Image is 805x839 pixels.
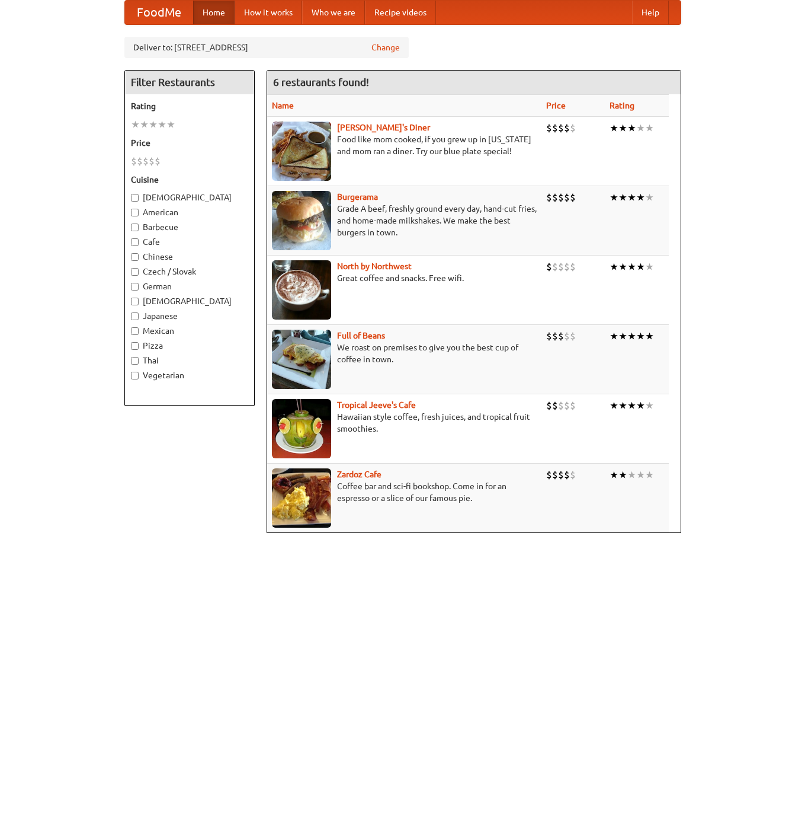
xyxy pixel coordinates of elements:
[627,191,636,204] li: ★
[618,260,627,273] li: ★
[546,260,552,273] li: $
[131,266,248,277] label: Czech / Slovak
[610,122,618,135] li: ★
[131,325,248,337] label: Mexican
[193,1,235,24] a: Home
[618,399,627,412] li: ★
[645,191,654,204] li: ★
[546,101,566,110] a: Price
[337,123,430,132] a: [PERSON_NAME]'s Diner
[131,283,139,291] input: German
[131,238,139,246] input: Cafe
[131,236,248,248] label: Cafe
[131,206,248,218] label: American
[552,399,558,412] li: $
[558,468,564,481] li: $
[149,118,158,131] li: ★
[546,330,552,343] li: $
[131,251,248,263] label: Chinese
[131,357,139,365] input: Thai
[610,191,618,204] li: ★
[131,192,248,203] label: [DEMOGRAPHIC_DATA]
[627,260,636,273] li: ★
[272,468,331,528] img: zardoz.jpg
[131,118,140,131] li: ★
[131,194,139,202] input: [DEMOGRAPHIC_DATA]
[570,260,576,273] li: $
[627,468,636,481] li: ★
[272,101,294,110] a: Name
[618,122,627,135] li: ★
[636,191,645,204] li: ★
[618,330,627,343] li: ★
[131,340,248,352] label: Pizza
[131,100,248,112] h5: Rating
[564,468,570,481] li: $
[131,327,139,335] input: Mexican
[272,133,537,157] p: Food like mom cooked, if you grew up in [US_STATE] and mom ran a diner. Try our blue plate special!
[337,192,378,202] a: Burgerama
[552,122,558,135] li: $
[272,480,537,504] p: Coffee bar and sci-fi bookshop. Come in for an espresso or a slice of our famous pie.
[645,399,654,412] li: ★
[636,330,645,343] li: ★
[337,261,412,271] a: North by Northwest
[131,155,137,168] li: $
[570,399,576,412] li: $
[558,122,564,135] li: $
[131,174,248,186] h5: Cuisine
[272,399,331,458] img: jeeves.jpg
[552,260,558,273] li: $
[610,101,634,110] a: Rating
[570,468,576,481] li: $
[552,468,558,481] li: $
[552,191,558,204] li: $
[558,330,564,343] li: $
[131,268,139,276] input: Czech / Slovak
[564,399,570,412] li: $
[636,399,645,412] li: ★
[302,1,365,24] a: Who we are
[158,118,166,131] li: ★
[365,1,436,24] a: Recipe videos
[125,1,193,24] a: FoodMe
[610,330,618,343] li: ★
[627,122,636,135] li: ★
[618,191,627,204] li: ★
[272,203,537,238] p: Grade A beef, freshly ground every day, hand-cut fries, and home-made milkshakes. We make the bes...
[546,191,552,204] li: $
[131,310,248,322] label: Japanese
[131,298,139,305] input: [DEMOGRAPHIC_DATA]
[131,355,248,366] label: Thai
[149,155,155,168] li: $
[131,137,248,149] h5: Price
[618,468,627,481] li: ★
[131,312,139,320] input: Japanese
[272,330,331,389] img: beans.jpg
[645,260,654,273] li: ★
[131,253,139,261] input: Chinese
[570,191,576,204] li: $
[166,118,175,131] li: ★
[546,468,552,481] li: $
[632,1,669,24] a: Help
[564,330,570,343] li: $
[131,224,139,231] input: Barbecue
[272,272,537,284] p: Great coffee and snacks. Free wifi.
[627,399,636,412] li: ★
[636,468,645,481] li: ★
[131,221,248,233] label: Barbecue
[124,37,409,58] div: Deliver to: [STREET_ADDRESS]
[564,191,570,204] li: $
[610,468,618,481] li: ★
[272,260,331,320] img: north.jpg
[564,122,570,135] li: $
[137,155,143,168] li: $
[337,331,385,340] b: Full of Beans
[546,122,552,135] li: $
[645,468,654,481] li: ★
[337,470,381,479] b: Zardoz Cafe
[610,399,618,412] li: ★
[143,155,149,168] li: $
